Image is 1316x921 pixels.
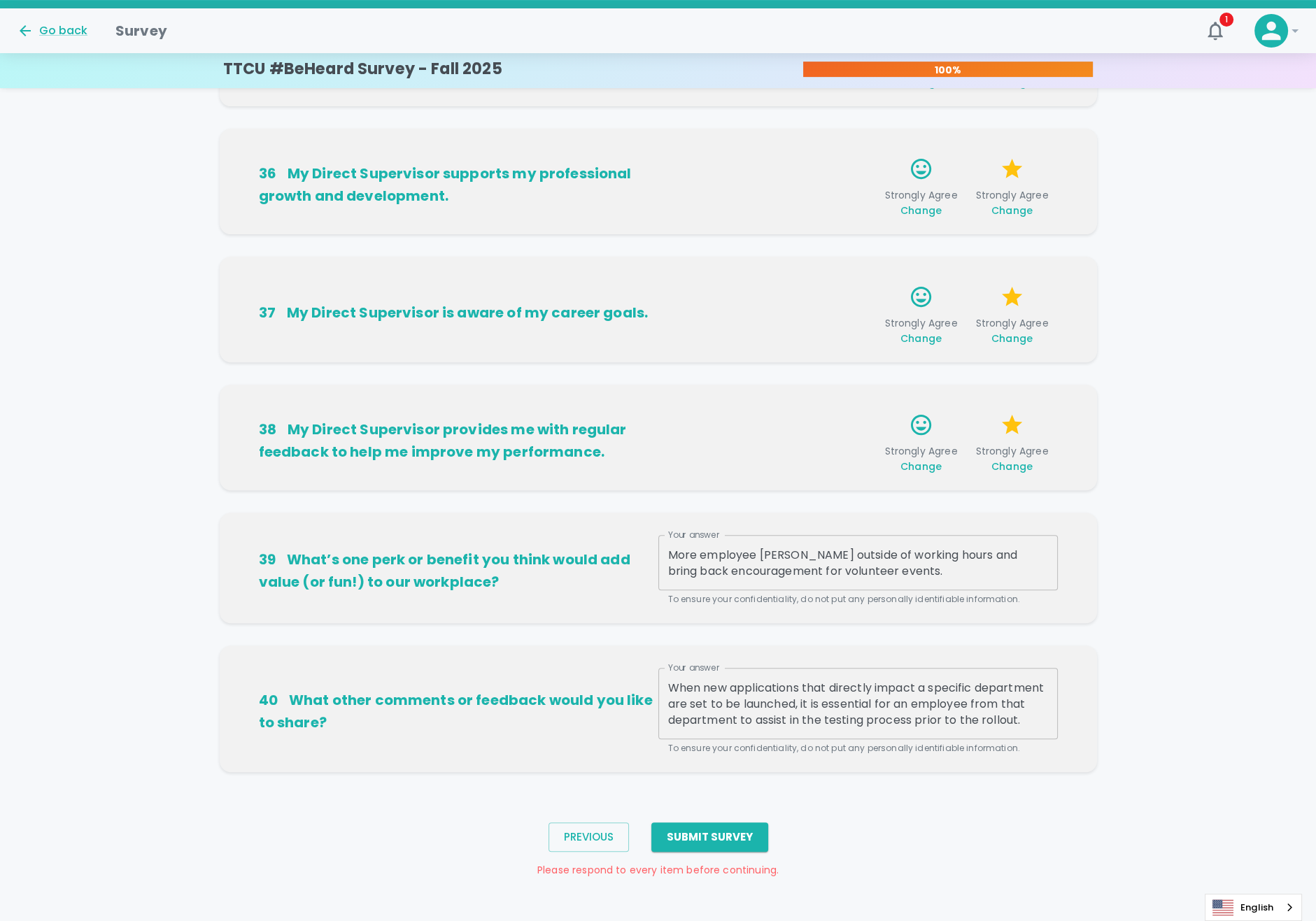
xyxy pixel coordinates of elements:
[259,548,276,571] div: 39
[1198,14,1232,48] button: 1
[972,188,1052,217] span: Strongly Agree
[259,548,658,593] h6: What’s one perk or benefit you think would add value (or fun!) to our workplace?
[1205,894,1302,921] div: Language
[972,444,1052,473] span: Strongly Agree
[1205,894,1302,921] aside: Language selected: English
[991,331,1033,345] span: Change
[668,662,720,673] label: Your answer
[416,863,900,877] p: Please respond to every item before continuing.
[259,418,276,441] div: 38
[882,188,961,217] span: Strongly Agree
[972,316,1052,345] span: Strongly Agree
[259,301,658,324] h6: My Direct Supervisor is aware of my career goals.
[668,547,1048,579] textarea: More employee [PERSON_NAME] outside of working hours and bring back encouragement for volunteer e...
[223,59,502,79] h4: TTCU #BeHeard Survey - Fall 2025
[991,204,1033,217] span: Change
[259,418,658,463] h6: My Direct Supervisor provides me with regular feedback to help me improve my performance.
[668,680,1048,728] textarea: When new applications that directly impact a specific department are set to be launched, it is es...
[900,331,942,345] span: Change
[882,444,961,473] span: Strongly Agree
[803,63,1093,77] p: 100%
[259,689,658,734] h6: What other comments or feedback would you like to share?
[259,162,276,185] div: 36
[668,741,1048,755] p: To ensure your confidentiality, do not put any personally identifiable information.
[549,822,629,852] button: Previous
[991,459,1033,473] span: Change
[259,162,658,207] h6: My Direct Supervisor supports my professional growth and development.
[900,459,942,473] span: Change
[900,204,942,217] span: Change
[17,22,87,39] button: Go back
[115,20,167,42] h1: Survey
[668,529,720,541] label: Your answer
[651,822,768,852] button: Submit Survey
[882,316,961,345] span: Strongly Agree
[259,689,278,711] div: 40
[1219,13,1233,27] span: 1
[1205,894,1301,920] a: English
[668,592,1048,606] p: To ensure your confidentiality, do not put any personally identifiable information.
[259,301,276,324] div: 37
